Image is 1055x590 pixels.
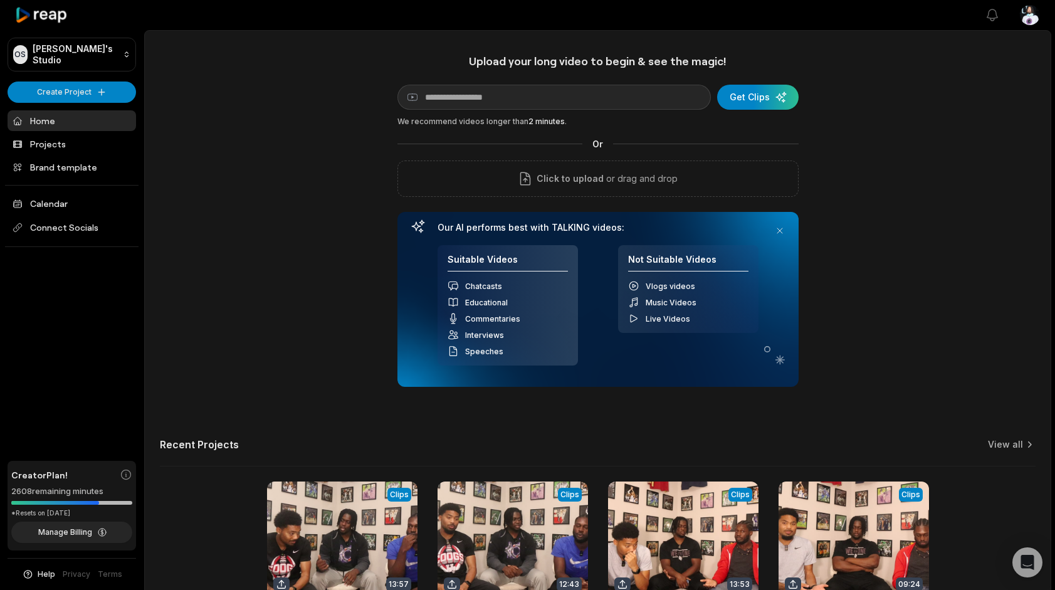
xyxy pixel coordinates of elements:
a: Home [8,110,136,131]
div: We recommend videos longer than . [397,116,799,127]
div: *Resets on [DATE] [11,508,132,518]
span: Commentaries [465,314,520,324]
a: Projects [8,134,136,154]
h1: Upload your long video to begin & see the magic! [397,54,799,68]
h2: Recent Projects [160,438,239,451]
span: Connect Socials [8,216,136,239]
span: Or [582,137,613,150]
span: Speeches [465,347,503,356]
button: Help [22,569,55,580]
div: OS [13,45,28,64]
span: Music Videos [646,298,696,307]
span: Help [38,569,55,580]
div: 2608 remaining minutes [11,485,132,498]
span: Live Videos [646,314,690,324]
a: Privacy [63,569,90,580]
a: View all [988,438,1023,451]
button: Get Clips [717,85,799,110]
span: Chatcasts [465,282,502,291]
h3: Our AI performs best with TALKING videos: [438,222,758,233]
h4: Not Suitable Videos [628,254,748,272]
h4: Suitable Videos [448,254,568,272]
span: Vlogs videos [646,282,695,291]
div: Open Intercom Messenger [1012,547,1042,577]
button: Create Project [8,82,136,103]
span: Educational [465,298,508,307]
a: Calendar [8,193,136,214]
a: Brand template [8,157,136,177]
button: Manage Billing [11,522,132,543]
span: 2 minutes [528,117,565,126]
p: or drag and drop [604,171,678,186]
a: Terms [98,569,122,580]
span: Interviews [465,330,504,340]
span: Click to upload [537,171,604,186]
span: Creator Plan! [11,468,68,482]
p: [PERSON_NAME]'s Studio [33,43,118,66]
